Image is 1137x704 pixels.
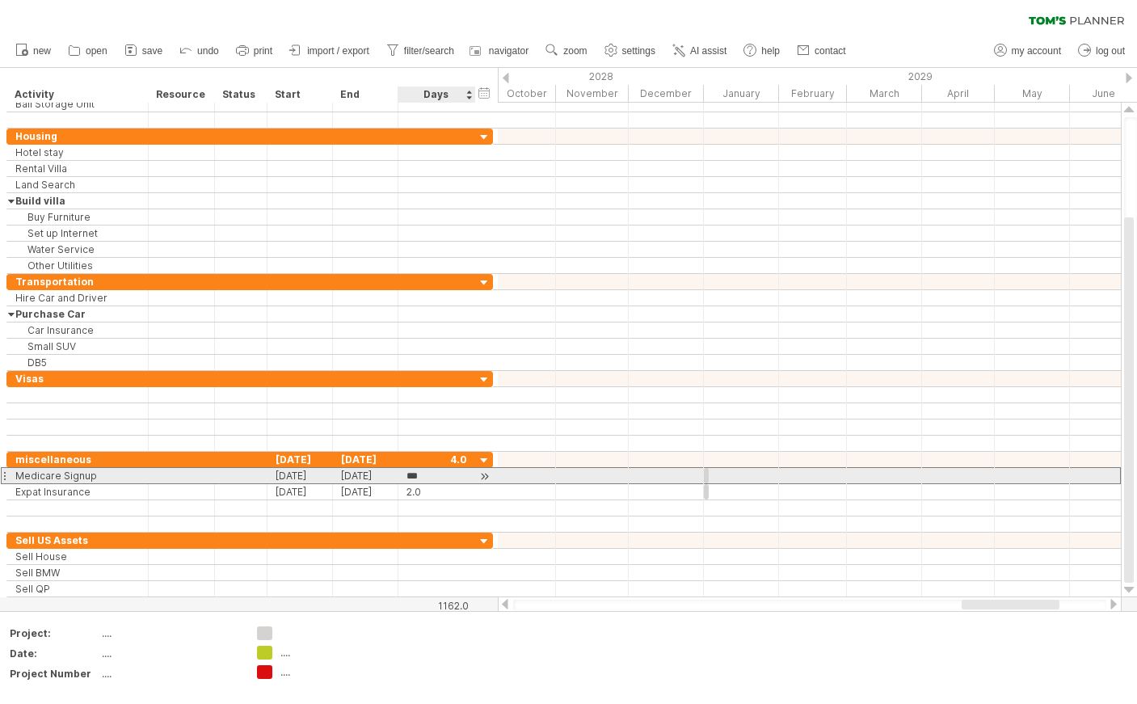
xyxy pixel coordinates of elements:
[254,45,272,57] span: print
[1012,45,1061,57] span: my account
[1096,45,1125,57] span: log out
[815,45,846,57] span: contact
[15,193,140,209] div: Build villa
[15,322,140,338] div: Car Insurance
[275,86,323,103] div: Start
[33,45,51,57] span: new
[15,96,140,112] div: Bali Storage Unit
[333,484,398,500] div: [DATE]
[175,40,224,61] a: undo
[398,86,474,103] div: Days
[10,626,99,640] div: Project:
[15,86,139,103] div: Activity
[86,45,107,57] span: open
[15,226,140,241] div: Set up Internet
[197,45,219,57] span: undo
[481,85,556,102] div: October 2028
[761,45,780,57] span: help
[15,533,140,548] div: Sell US Assets
[15,177,140,192] div: Land Search
[15,581,140,597] div: Sell QP
[15,209,140,225] div: Buy Furniture
[622,45,655,57] span: settings
[406,484,467,500] div: 2.0
[739,40,785,61] a: help
[556,85,629,102] div: November 2028
[267,468,333,483] div: [DATE]
[11,40,56,61] a: new
[102,626,238,640] div: ....
[477,468,492,485] div: scroll to activity
[267,484,333,500] div: [DATE]
[307,45,369,57] span: import / export
[629,85,704,102] div: December 2028
[15,258,140,273] div: Other Utilities
[563,45,587,57] span: zoom
[467,40,533,61] a: navigator
[15,549,140,564] div: Sell House
[995,85,1070,102] div: May 2029
[102,647,238,660] div: ....
[15,565,140,580] div: Sell BMW
[404,45,454,57] span: filter/search
[120,40,167,61] a: save
[340,86,389,103] div: End
[15,290,140,306] div: Hire Car and Driver
[15,484,140,500] div: Expat Insurance
[15,452,140,467] div: miscellaneous
[668,40,731,61] a: AI assist
[280,665,368,679] div: ....
[847,85,922,102] div: March 2029
[399,600,469,612] div: 1162.0
[15,339,140,354] div: Small SUV
[285,40,374,61] a: import / export
[15,355,140,370] div: DB5
[690,45,726,57] span: AI assist
[15,371,140,386] div: Visas
[15,468,140,483] div: Medicare Signup
[64,40,112,61] a: open
[15,274,140,289] div: Transportation
[333,452,398,467] div: [DATE]
[779,85,847,102] div: February 2029
[15,161,140,176] div: Rental Villa
[15,242,140,257] div: Water Service
[10,647,99,660] div: Date:
[156,86,205,103] div: Resource
[990,40,1066,61] a: my account
[333,468,398,483] div: [DATE]
[267,452,333,467] div: [DATE]
[600,40,660,61] a: settings
[1074,40,1130,61] a: log out
[15,306,140,322] div: Purchase Car
[489,45,528,57] span: navigator
[222,86,258,103] div: Status
[232,40,277,61] a: print
[15,145,140,160] div: Hotel stay
[280,646,368,660] div: ....
[142,45,162,57] span: save
[793,40,851,61] a: contact
[704,85,779,102] div: January 2029
[382,40,459,61] a: filter/search
[102,667,238,681] div: ....
[15,129,140,144] div: Housing
[922,85,995,102] div: April 2029
[541,40,592,61] a: zoom
[10,667,99,681] div: Project Number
